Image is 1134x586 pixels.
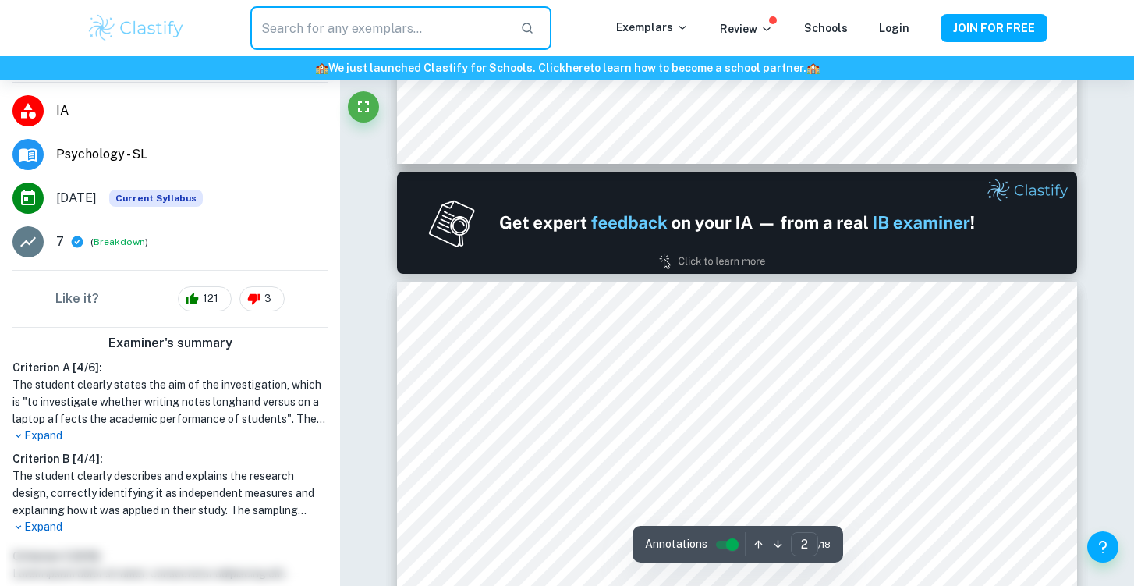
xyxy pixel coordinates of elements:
img: Ad [397,172,1077,274]
h6: Like it? [55,289,99,308]
span: Psychology - SL [56,145,328,164]
h6: We just launched Clastify for Schools. Click to learn how to become a school partner. [3,59,1131,76]
button: Breakdown [94,235,145,249]
input: Search for any exemplars... [250,6,508,50]
span: 🏫 [806,62,820,74]
h1: The student clearly states the aim of the investigation, which is "to investigate whether writing... [12,376,328,428]
span: Annotations [645,536,707,552]
h6: Criterion A [ 4 / 6 ]: [12,359,328,376]
span: / 18 [818,538,831,552]
a: Schools [804,22,848,34]
p: 7 [56,233,64,251]
div: 121 [178,286,232,311]
p: Expand [12,428,328,444]
h6: Examiner's summary [6,334,334,353]
div: This exemplar is based on the current syllabus. Feel free to refer to it for inspiration/ideas wh... [109,190,203,207]
h6: Criterion B [ 4 / 4 ]: [12,450,328,467]
span: 🏫 [315,62,328,74]
p: Expand [12,519,328,535]
p: Review [720,20,773,37]
span: [DATE] [56,189,97,208]
div: 3 [239,286,285,311]
h1: The student clearly describes and explains the research design, correctly identifying it as indep... [12,467,328,519]
a: here [565,62,590,74]
span: Current Syllabus [109,190,203,207]
button: JOIN FOR FREE [941,14,1047,42]
button: Help and Feedback [1087,531,1118,563]
p: Exemplars [616,19,689,36]
img: Clastify logo [87,12,186,44]
span: 121 [194,291,227,307]
span: IA [56,101,328,120]
a: Login [879,22,909,34]
span: 3 [256,291,280,307]
button: Fullscreen [348,91,379,123]
span: ( ) [90,235,148,250]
